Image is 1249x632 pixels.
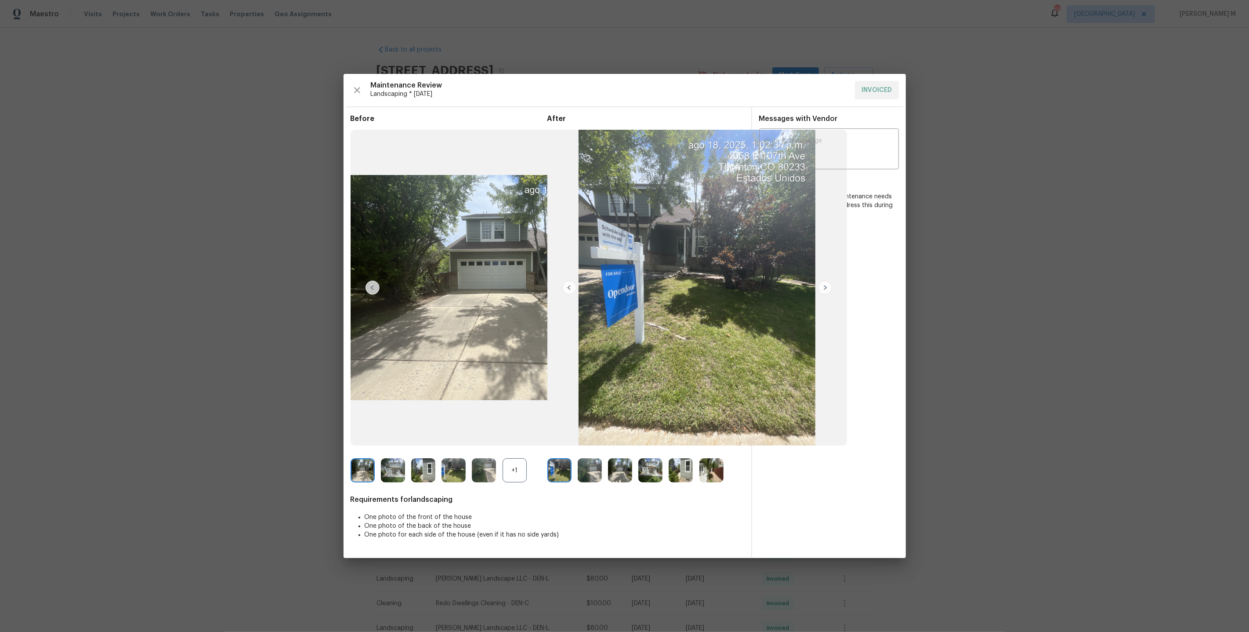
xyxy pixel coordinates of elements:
span: Requirements for landscaping [351,495,744,504]
span: Landscaping * [DATE] [371,90,848,99]
span: Before [351,114,547,123]
span: Maintenance Review [371,81,848,90]
span: Messages with Vendor [759,115,838,122]
li: One photo of the front of the house [365,513,744,522]
div: +1 [503,458,527,482]
li: One photo of the back of the house [365,522,744,530]
span: After [547,114,744,123]
img: left-chevron-button-url [562,281,576,295]
li: One photo for each side of the house (even if it has no side yards) [365,530,744,539]
img: right-chevron-button-url [818,281,832,295]
img: left-chevron-button-url [366,281,380,295]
